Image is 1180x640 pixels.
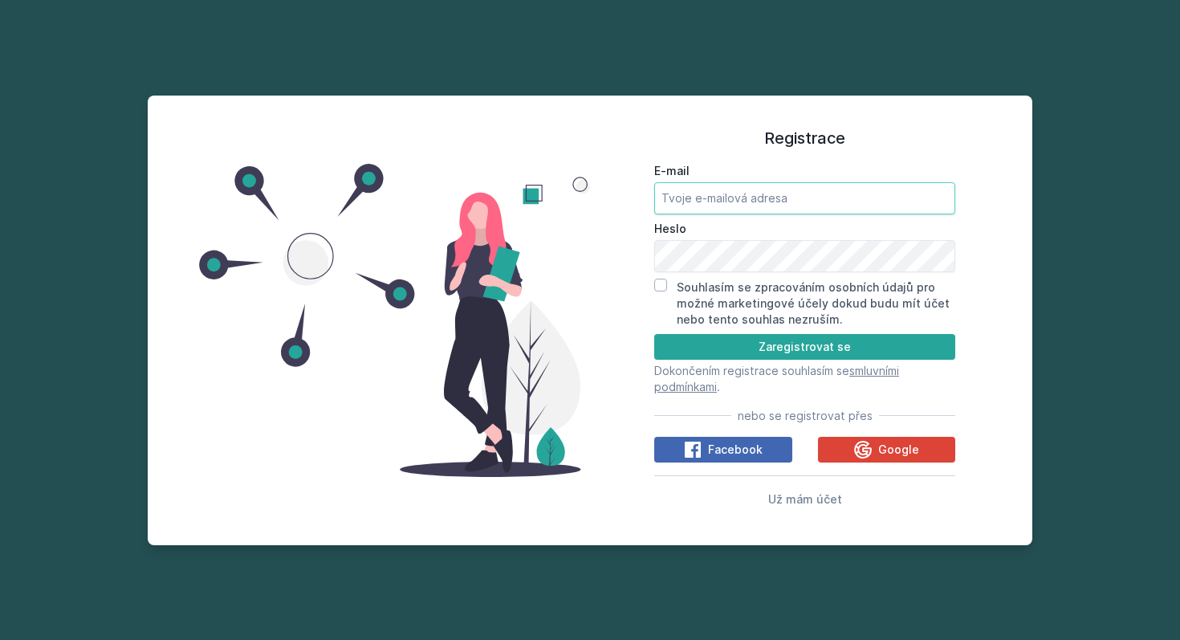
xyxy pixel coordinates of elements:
[654,364,899,393] a: smluvními podmínkami
[878,442,919,458] span: Google
[708,442,763,458] span: Facebook
[677,280,950,326] label: Souhlasím se zpracováním osobních údajů pro možné marketingové účely dokud budu mít účet nebo ten...
[654,182,955,214] input: Tvoje e-mailová adresa
[768,492,842,506] span: Už mám účet
[738,408,873,424] span: nebo se registrovat přes
[654,163,955,179] label: E-mail
[654,221,955,237] label: Heslo
[768,489,842,508] button: Už mám účet
[654,363,955,395] p: Dokončením registrace souhlasím se .
[654,126,955,150] h1: Registrace
[654,437,792,463] button: Facebook
[654,334,955,360] button: Zaregistrovat se
[818,437,956,463] button: Google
